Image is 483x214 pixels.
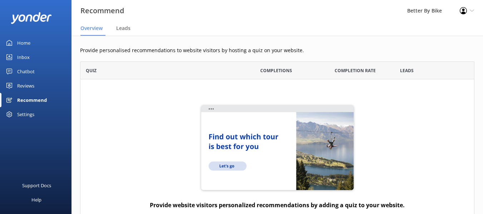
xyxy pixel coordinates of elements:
[31,193,41,207] div: Help
[17,50,30,64] div: Inbox
[80,25,103,32] span: Overview
[17,107,34,121] div: Settings
[17,93,47,107] div: Recommend
[11,12,52,24] img: yonder-white-logo.png
[86,67,97,74] span: Quiz
[199,104,356,193] img: quiz-website...
[22,178,51,193] div: Support Docs
[80,46,474,54] p: Provide personalised recommendations to website visitors by hosting a quiz on your website.
[17,79,34,93] div: Reviews
[17,36,30,50] div: Home
[80,5,124,16] h3: Recommend
[150,201,405,210] h4: Provide website visitors personalized recommendations by adding a quiz to your website.
[335,67,376,74] span: Completion Rate
[260,67,292,74] span: Completions
[17,64,35,79] div: Chatbot
[400,67,414,74] span: Leads
[116,25,130,32] span: Leads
